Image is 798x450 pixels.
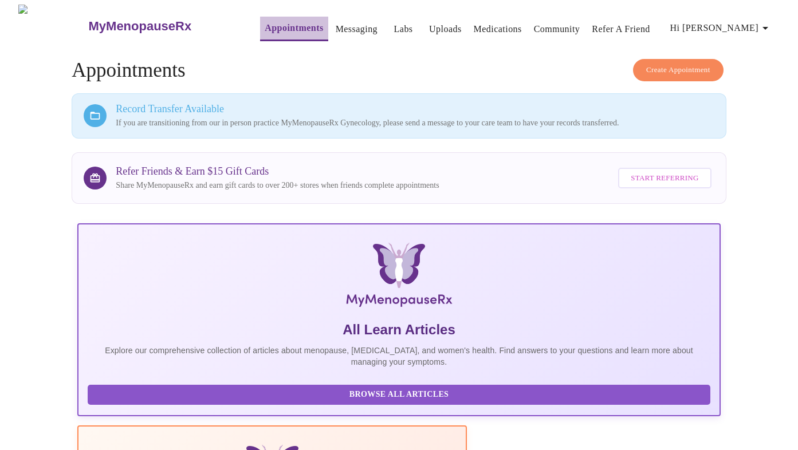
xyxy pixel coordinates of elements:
[88,385,710,405] button: Browse All Articles
[88,345,710,368] p: Explore our comprehensive collection of articles about menopause, [MEDICAL_DATA], and women's hea...
[87,6,237,46] a: MyMenopauseRx
[618,168,711,189] button: Start Referring
[529,18,585,41] button: Community
[265,20,323,36] a: Appointments
[615,162,714,195] a: Start Referring
[592,21,650,37] a: Refer a Friend
[394,21,413,37] a: Labs
[534,21,580,37] a: Community
[184,243,614,311] img: MyMenopauseRx Logo
[88,321,710,339] h5: All Learn Articles
[631,172,698,185] span: Start Referring
[99,388,698,402] span: Browse All Articles
[424,18,466,41] button: Uploads
[646,64,710,77] span: Create Appointment
[260,17,328,41] button: Appointments
[666,17,777,40] button: Hi [PERSON_NAME]
[633,59,724,81] button: Create Appointment
[469,18,526,41] button: Medications
[331,18,382,41] button: Messaging
[89,19,192,34] h3: MyMenopauseRx
[429,21,462,37] a: Uploads
[474,21,522,37] a: Medications
[116,117,714,129] p: If you are transitioning from our in person practice MyMenopauseRx Gynecology, please send a mess...
[116,103,714,115] h3: Record Transfer Available
[670,20,772,36] span: Hi [PERSON_NAME]
[336,21,378,37] a: Messaging
[88,389,713,398] a: Browse All Articles
[116,165,439,177] h3: Refer Friends & Earn $15 Gift Cards
[116,180,439,191] p: Share MyMenopauseRx and earn gift cards to over 200+ stores when friends complete appointments
[18,5,87,48] img: MyMenopauseRx Logo
[587,18,655,41] button: Refer a Friend
[72,59,726,82] h4: Appointments
[385,18,422,41] button: Labs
